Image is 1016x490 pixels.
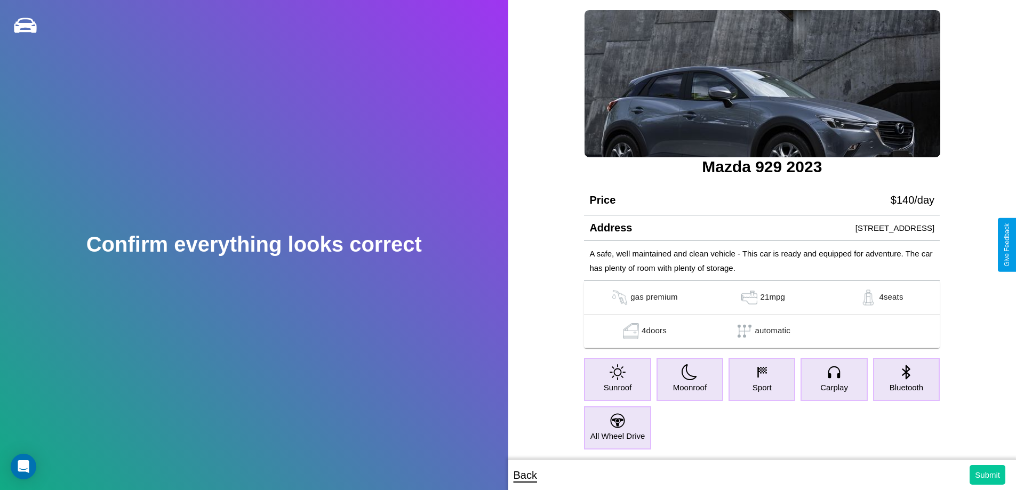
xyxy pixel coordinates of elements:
[609,290,630,306] img: gas
[86,232,422,256] h2: Confirm everything looks correct
[630,290,677,306] p: gas premium
[11,454,36,479] div: Open Intercom Messenger
[739,290,760,306] img: gas
[584,158,940,176] h3: Mazda 929 2023
[820,380,848,395] p: Carplay
[760,290,785,306] p: 21 mpg
[891,190,934,210] p: $ 140 /day
[1003,223,1011,267] div: Give Feedback
[890,380,923,395] p: Bluetooth
[642,323,667,339] p: 4 doors
[879,290,903,306] p: 4 seats
[855,221,934,235] p: [STREET_ADDRESS]
[970,465,1005,485] button: Submit
[590,429,645,443] p: All Wheel Drive
[514,465,537,485] p: Back
[589,194,615,206] h4: Price
[604,380,632,395] p: Sunroof
[753,380,772,395] p: Sport
[589,222,632,234] h4: Address
[858,290,879,306] img: gas
[755,323,790,339] p: automatic
[673,380,707,395] p: Moonroof
[620,323,642,339] img: gas
[584,281,940,348] table: simple table
[589,246,934,275] p: A safe, well maintained and clean vehicle - This car is ready and equipped for adventure. The car...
